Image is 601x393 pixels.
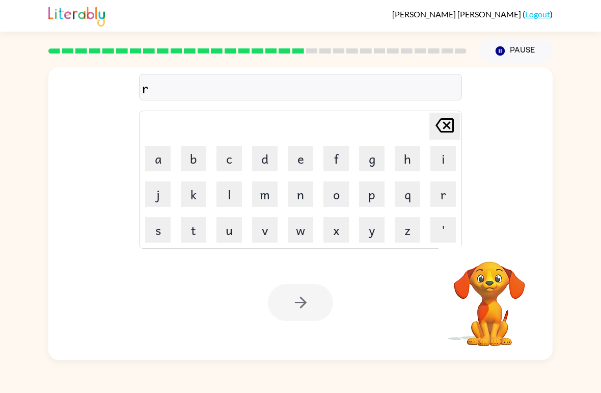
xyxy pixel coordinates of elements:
button: u [216,217,242,243]
button: m [252,181,278,207]
button: o [323,181,349,207]
button: t [181,217,206,243]
button: e [288,146,313,171]
button: n [288,181,313,207]
button: f [323,146,349,171]
button: i [430,146,456,171]
a: Logout [525,9,550,19]
button: p [359,181,385,207]
button: k [181,181,206,207]
div: ( ) [392,9,553,19]
button: y [359,217,385,243]
video: Your browser must support playing .mp4 files to use Literably. Please try using another browser. [439,246,540,348]
img: Literably [48,4,105,27]
button: w [288,217,313,243]
button: a [145,146,171,171]
button: Pause [479,39,553,63]
button: x [323,217,349,243]
button: c [216,146,242,171]
button: ' [430,217,456,243]
button: s [145,217,171,243]
button: h [395,146,420,171]
button: r [430,181,456,207]
button: l [216,181,242,207]
button: v [252,217,278,243]
button: b [181,146,206,171]
span: [PERSON_NAME] [PERSON_NAME] [392,9,523,19]
button: z [395,217,420,243]
button: j [145,181,171,207]
div: r [142,77,459,98]
button: q [395,181,420,207]
button: g [359,146,385,171]
button: d [252,146,278,171]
